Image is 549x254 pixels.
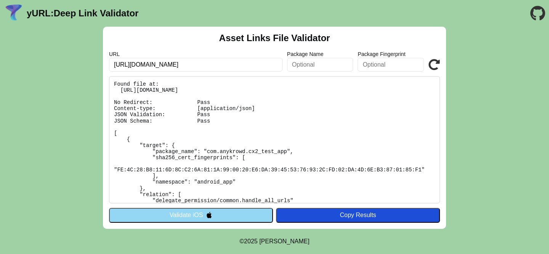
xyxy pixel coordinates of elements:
button: Validate iOS [109,208,273,222]
footer: © [239,229,309,254]
input: Optional [287,58,353,72]
a: yURL:Deep Link Validator [27,8,138,19]
label: Package Fingerprint [358,51,424,57]
img: appleIcon.svg [206,212,212,218]
img: yURL Logo [4,3,24,23]
input: Optional [358,58,424,72]
div: Copy Results [280,212,436,219]
h2: Asset Links File Validator [219,33,330,43]
label: URL [109,51,283,57]
input: Required [109,58,283,72]
label: Package Name [287,51,353,57]
pre: Found file at: [URL][DOMAIN_NAME] No Redirect: Pass Content-type: [application/json] JSON Validat... [109,76,440,203]
button: Copy Results [276,208,440,222]
a: Michael Ibragimchayev's Personal Site [259,238,310,244]
span: 2025 [244,238,258,244]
